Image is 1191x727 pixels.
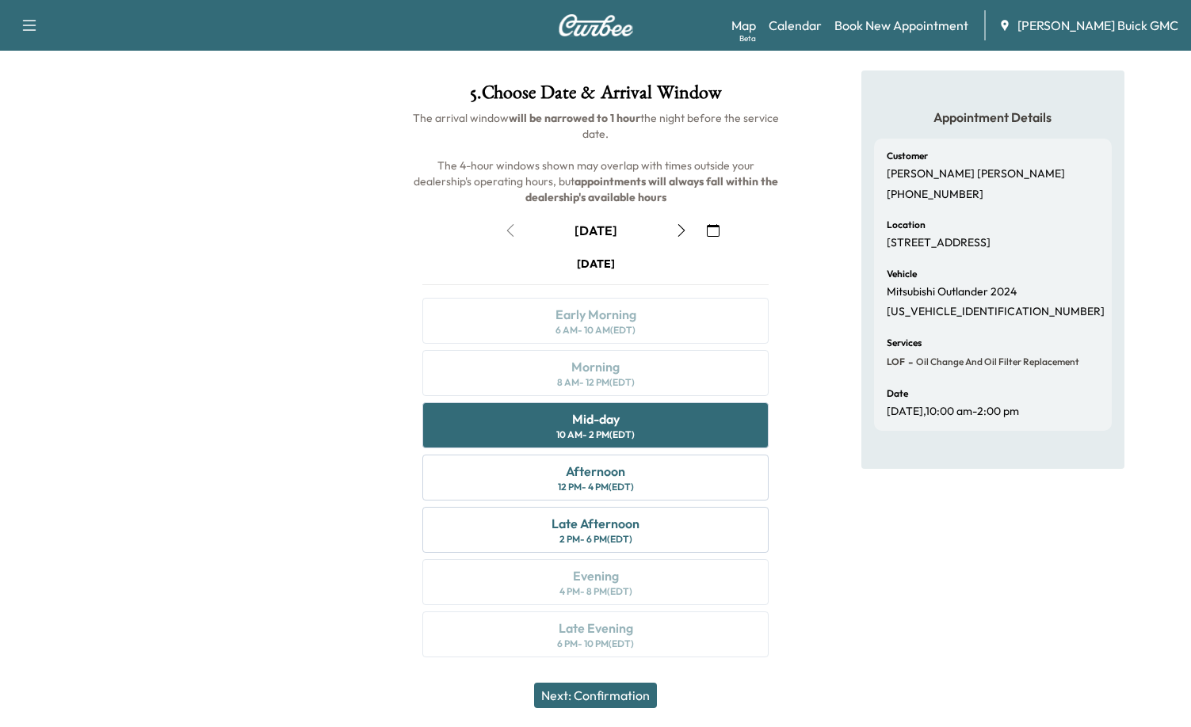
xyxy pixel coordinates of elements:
span: - [905,354,913,370]
h6: Location [887,220,926,230]
div: Beta [739,32,756,44]
div: 2 PM - 6 PM (EDT) [559,533,632,546]
div: Vehicle [581,42,611,51]
a: Book New Appointment [834,16,968,35]
h6: Date [887,389,908,398]
p: [DATE] , 10:00 am - 2:00 pm [887,405,1019,419]
b: appointments will always fall within the dealership's available hours [525,174,781,204]
p: [PHONE_NUMBER] [887,188,983,202]
b: will be narrowed to 1 hour [509,111,640,125]
img: Curbee Logo [558,14,634,36]
div: [DATE] [577,256,615,272]
span: Oil Change and Oil Filter Replacement [913,356,1079,368]
div: 10 AM - 2 PM (EDT) [556,428,635,441]
a: Calendar [769,16,822,35]
div: Afternoon [566,462,625,481]
div: Customer [372,42,413,51]
div: [DATE] [575,222,617,239]
p: [PERSON_NAME] [PERSON_NAME] [887,167,1065,181]
button: Next: Confirmation [534,683,657,708]
div: Location [475,42,513,51]
span: [PERSON_NAME] Buick GMC [1017,16,1178,35]
div: 12 PM - 4 PM (EDT) [558,481,634,493]
p: [STREET_ADDRESS] [887,236,991,250]
p: Mitsubishi Outlander 2024 [887,285,1017,299]
div: Mid-day [572,409,620,428]
span: LOF [887,356,905,368]
h6: Services [887,338,922,348]
p: [US_VEHICLE_IDENTIFICATION_NUMBER] [887,305,1105,319]
div: Late Afternoon [552,514,639,533]
h5: Appointment Details [874,108,1112,126]
span: The arrival window the night before the service date. The 4-hour windows shown may overlap with t... [413,111,781,204]
h6: Customer [887,151,928,161]
div: Date [788,42,809,51]
div: Services [680,42,715,51]
a: MapBeta [731,16,756,35]
h1: 5 . Choose Date & Arrival Window [410,83,781,110]
h6: Vehicle [887,269,917,279]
